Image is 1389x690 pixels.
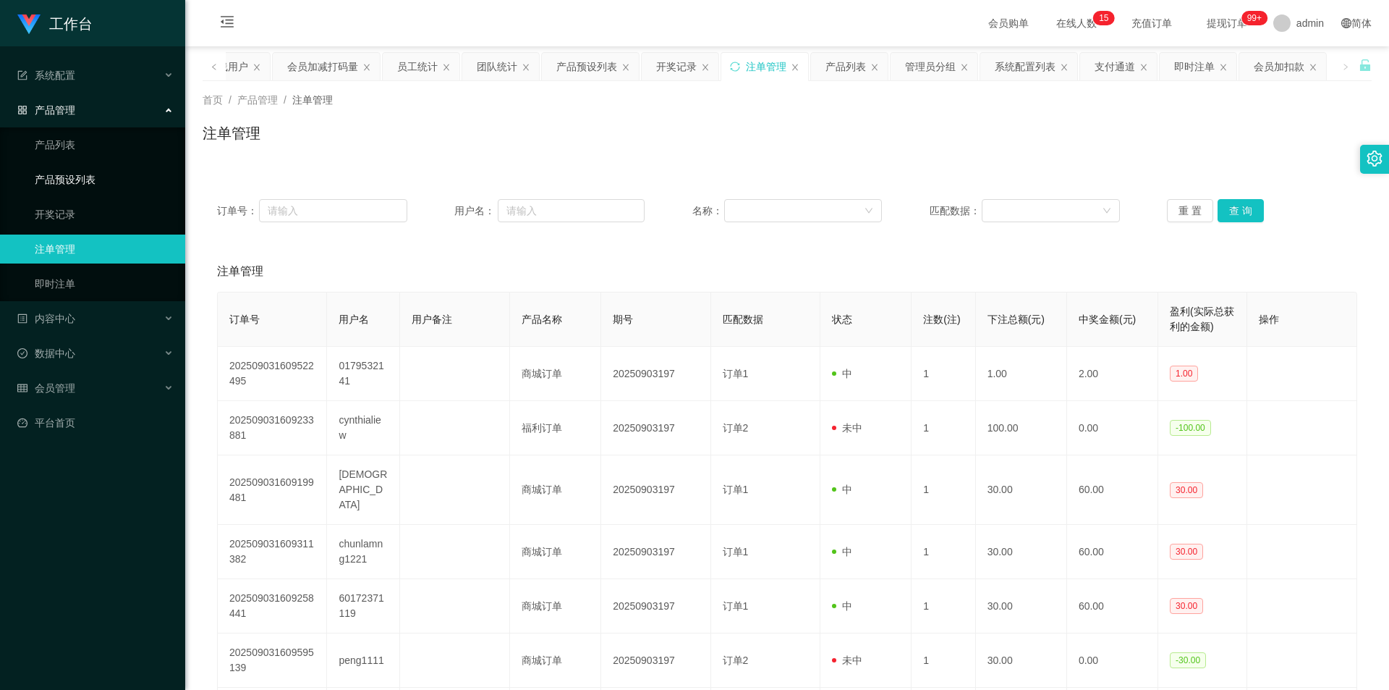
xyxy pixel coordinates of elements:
[252,63,261,72] i: 图标: close
[865,206,873,216] i: 图标: down
[522,63,530,72] i: 图标: close
[976,634,1067,688] td: 30.00
[912,455,975,525] td: 1
[208,53,248,80] div: 在线用户
[35,130,174,159] a: 产品列表
[1060,63,1069,72] i: 图标: close
[905,53,956,80] div: 管理员分组
[510,455,601,525] td: 商城订单
[17,17,93,29] a: 工作台
[229,94,231,106] span: /
[995,53,1055,80] div: 系统配置列表
[17,314,27,324] i: 图标: profile
[692,203,724,219] span: 名称：
[976,525,1067,579] td: 30.00
[1170,366,1198,382] span: 1.00
[923,314,960,325] span: 注数(注)
[1067,579,1158,634] td: 60.00
[327,455,400,525] td: [DEMOGRAPHIC_DATA]
[601,347,710,401] td: 20250903197
[327,401,400,455] td: cynthialiew
[454,203,498,219] span: 用户名：
[601,455,710,525] td: 20250903197
[912,401,975,455] td: 1
[229,314,260,325] span: 订单号
[1254,53,1304,80] div: 会员加扣款
[746,53,786,80] div: 注单管理
[730,62,740,72] i: 图标: sync
[510,525,601,579] td: 商城订单
[976,579,1067,634] td: 30.00
[17,70,27,80] i: 图标: form
[284,94,286,106] span: /
[510,579,601,634] td: 商城订单
[1067,455,1158,525] td: 60.00
[1103,206,1111,216] i: 图标: down
[510,401,601,455] td: 福利订单
[35,165,174,194] a: 产品预设列表
[1170,420,1211,436] span: -100.00
[870,63,879,72] i: 图标: close
[1170,652,1206,668] span: -30.00
[832,546,852,558] span: 中
[362,63,371,72] i: 图标: close
[1067,347,1158,401] td: 2.00
[498,199,645,222] input: 请输入
[987,314,1045,325] span: 下注总额(元)
[723,368,749,379] span: 订单1
[601,401,710,455] td: 20250903197
[723,314,763,325] span: 匹配数据
[1124,18,1179,28] span: 充值订单
[510,347,601,401] td: 商城订单
[613,314,633,325] span: 期号
[17,105,27,115] i: 图标: appstore-o
[17,348,75,359] span: 数据中心
[327,579,400,634] td: 60172371119
[237,94,278,106] span: 产品管理
[976,347,1067,401] td: 1.00
[832,314,852,325] span: 状态
[723,546,749,558] span: 订单1
[832,655,862,666] span: 未中
[327,525,400,579] td: chunlamng1221
[1341,18,1351,28] i: 图标: global
[1309,63,1317,72] i: 图标: close
[912,347,975,401] td: 1
[1099,11,1104,25] p: 1
[218,579,327,634] td: 202509031609258441
[17,348,27,358] i: 图标: check-circle-o
[912,525,975,579] td: 1
[412,314,452,325] span: 用户备注
[832,484,852,495] span: 中
[327,634,400,688] td: peng1111
[1067,401,1158,455] td: 0.00
[1167,199,1213,222] button: 重 置
[1359,59,1372,72] i: 图标: unlock
[1049,18,1104,28] span: 在线人数
[1170,598,1203,614] span: 30.00
[1218,199,1264,222] button: 查 询
[930,203,982,219] span: 匹配数据：
[327,347,400,401] td: 0179532141
[1067,634,1158,688] td: 0.00
[1095,53,1135,80] div: 支付通道
[218,525,327,579] td: 202509031609311382
[17,70,75,81] span: 系统配置
[1241,11,1267,25] sup: 1063
[832,422,862,434] span: 未中
[912,579,975,634] td: 1
[203,122,260,144] h1: 注单管理
[656,53,697,80] div: 开奖记录
[203,94,223,106] span: 首页
[1259,314,1279,325] span: 操作
[217,263,263,280] span: 注单管理
[723,600,749,612] span: 订单1
[510,634,601,688] td: 商城订单
[217,203,259,219] span: 订单号：
[723,484,749,495] span: 订单1
[1079,314,1136,325] span: 中奖金额(元)
[825,53,866,80] div: 产品列表
[601,525,710,579] td: 20250903197
[1342,63,1349,70] i: 图标: right
[1174,53,1215,80] div: 即时注单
